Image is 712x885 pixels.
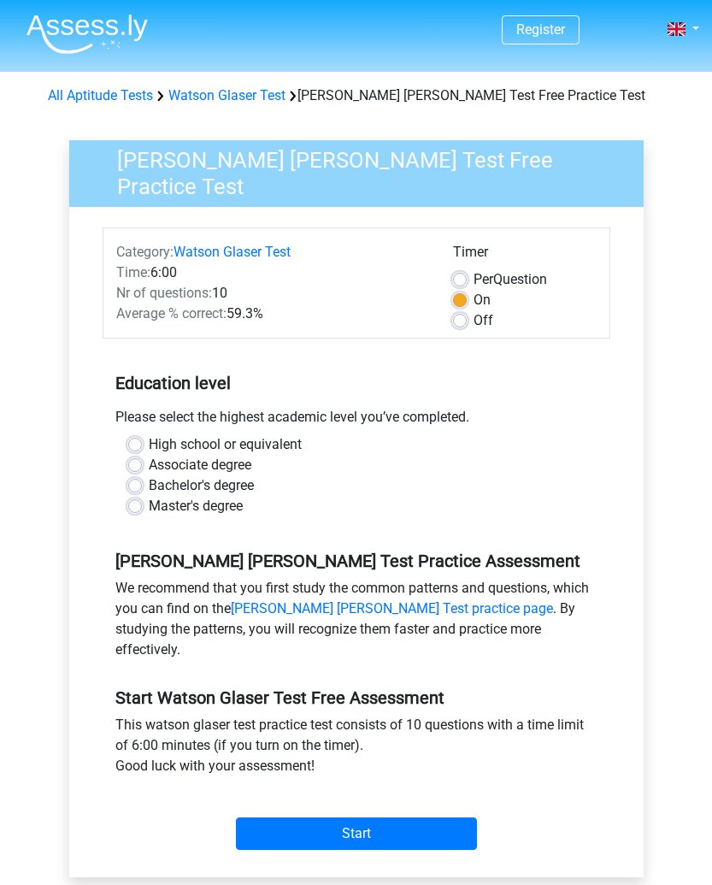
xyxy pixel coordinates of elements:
[231,600,553,617] a: [PERSON_NAME] [PERSON_NAME] Test practice page
[116,285,212,301] span: Nr of questions:
[97,140,631,199] h3: [PERSON_NAME] [PERSON_NAME] Test Free Practice Test
[116,264,150,280] span: Time:
[149,434,302,455] label: High school or equivalent
[115,551,597,571] h5: [PERSON_NAME] [PERSON_NAME] Test Practice Assessment
[103,715,610,783] div: This watson glaser test practice test consists of 10 questions with a time limit of 6:00 minutes ...
[516,21,565,38] a: Register
[116,305,227,322] span: Average % correct:
[474,269,547,290] label: Question
[103,283,441,304] div: 10
[474,310,493,331] label: Off
[149,475,254,496] label: Bachelor's degree
[474,290,491,310] label: On
[115,366,597,400] h5: Education level
[116,244,174,260] span: Category:
[48,87,153,103] a: All Aptitude Tests
[168,87,285,103] a: Watson Glaser Test
[149,496,243,516] label: Master's degree
[115,687,597,708] h5: Start Watson Glaser Test Free Assessment
[41,86,671,106] div: [PERSON_NAME] [PERSON_NAME] Test Free Practice Test
[103,578,610,667] div: We recommend that you first study the common patterns and questions, which you can find on the . ...
[103,407,610,434] div: Please select the highest academic level you’ve completed.
[103,304,441,324] div: 59.3%
[103,263,441,283] div: 6:00
[474,271,493,287] span: Per
[174,244,291,260] a: Watson Glaser Test
[236,817,477,850] input: Start
[453,242,596,269] div: Timer
[149,455,251,475] label: Associate degree
[26,14,148,54] img: Assessly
